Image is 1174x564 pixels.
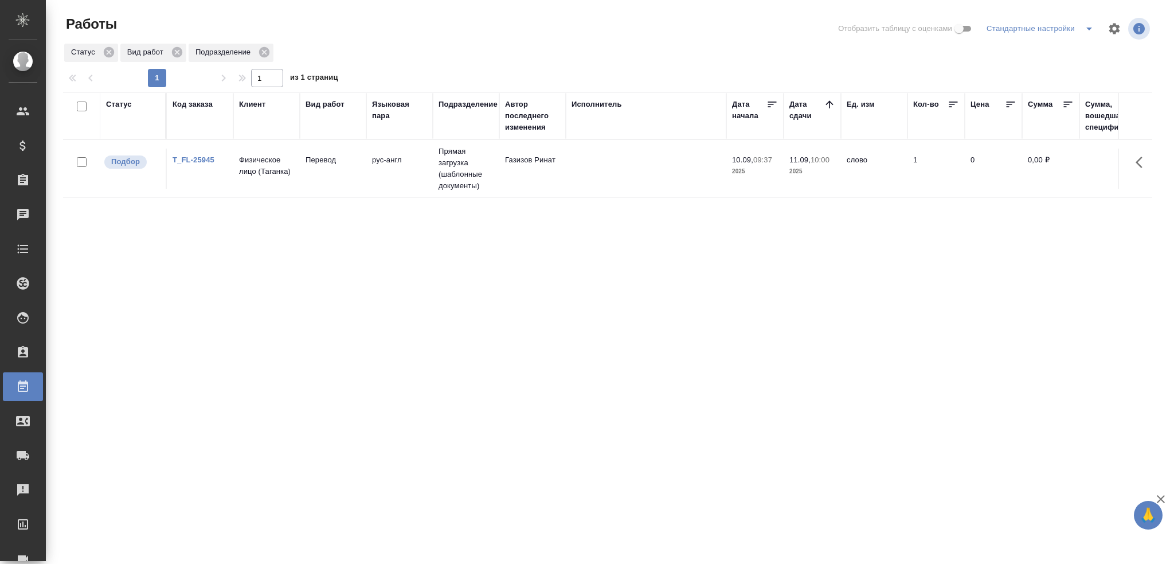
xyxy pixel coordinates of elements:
[1085,99,1142,133] div: Сумма, вошедшая в спецификацию
[195,46,255,58] p: Подразделение
[372,99,427,122] div: Языковая пара
[239,154,294,177] p: Физическое лицо (Таганка)
[505,99,560,133] div: Автор последнего изменения
[841,149,907,189] td: слово
[789,166,835,177] p: 2025
[239,99,265,110] div: Клиент
[907,149,965,189] td: 1
[71,46,99,58] p: Статус
[120,44,186,62] div: Вид работ
[63,15,117,33] span: Работы
[811,155,829,164] p: 10:00
[1138,503,1158,527] span: 🙏
[789,99,824,122] div: Дата сдачи
[111,156,140,168] p: Подбор
[965,149,1022,189] td: 0
[1028,99,1052,110] div: Сумма
[732,99,766,122] div: Дата начала
[732,166,778,177] p: 2025
[306,99,345,110] div: Вид работ
[913,99,939,110] div: Кол-во
[838,23,952,34] span: Отобразить таблицу с оценками
[64,44,118,62] div: Статус
[572,99,622,110] div: Исполнитель
[106,99,132,110] div: Статус
[366,149,433,189] td: рус-англ
[306,154,361,166] p: Перевод
[103,154,160,170] div: Можно подбирать исполнителей
[789,155,811,164] p: 11.09,
[173,155,214,164] a: T_FL-25945
[433,140,499,197] td: Прямая загрузка (шаблонные документы)
[189,44,273,62] div: Подразделение
[290,71,338,87] span: из 1 страниц
[439,99,498,110] div: Подразделение
[173,99,213,110] div: Код заказа
[1022,149,1079,189] td: 0,00 ₽
[732,155,753,164] p: 10.09,
[753,155,772,164] p: 09:37
[984,20,1101,38] div: split button
[1134,501,1163,530] button: 🙏
[847,99,875,110] div: Ед. изм
[127,46,167,58] p: Вид работ
[970,99,989,110] div: Цена
[499,149,566,189] td: Газизов Ринат
[1129,149,1156,176] button: Здесь прячутся важные кнопки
